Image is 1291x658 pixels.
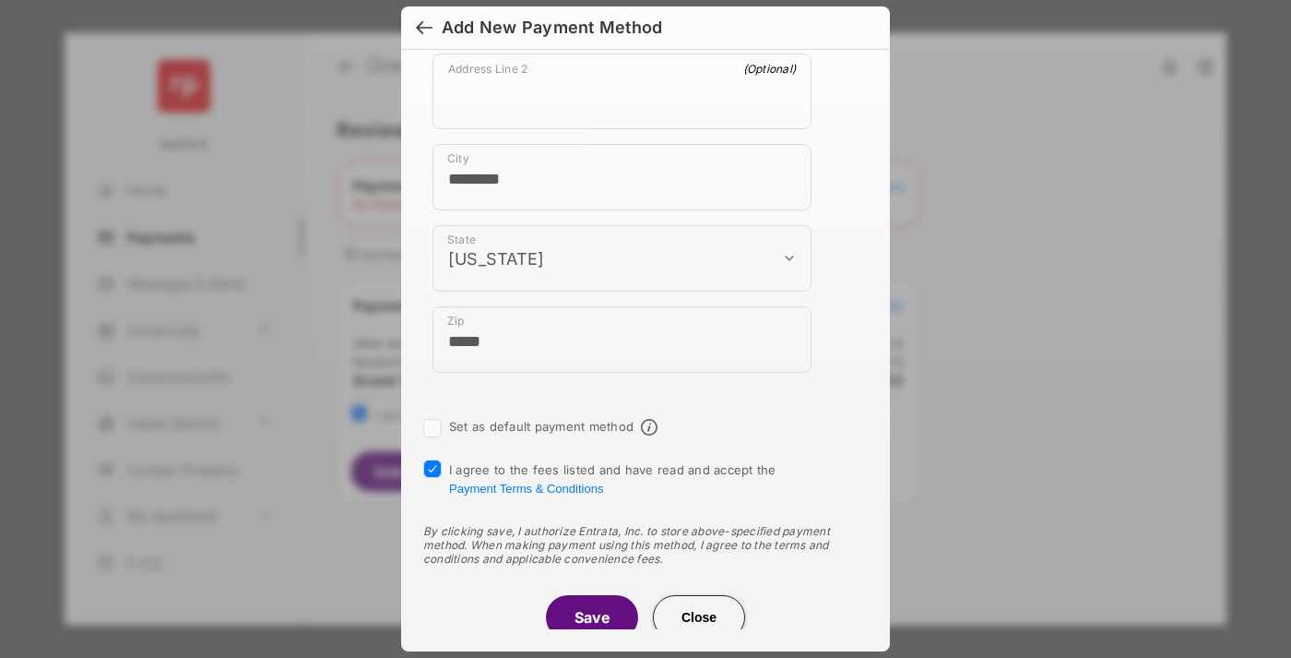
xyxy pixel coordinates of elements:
div: Add New Payment Method [442,18,662,38]
div: By clicking save, I authorize Entrata, Inc. to store above-specified payment method. When making ... [423,524,868,566]
button: I agree to the fees listed and have read and accept the [449,482,603,496]
span: Default payment method info [641,419,657,436]
div: payment_method_screening[postal_addresses][addressLine2] [432,54,811,129]
button: Save [546,595,638,640]
span: I agree to the fees listed and have read and accept the [449,462,776,496]
div: payment_method_screening[postal_addresses][postalCode] [432,306,811,373]
label: Set as default payment method [449,419,634,434]
div: payment_method_screening[postal_addresses][locality] [432,144,811,210]
div: payment_method_screening[postal_addresses][administrativeArea] [432,225,811,292]
button: Close [653,595,745,640]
